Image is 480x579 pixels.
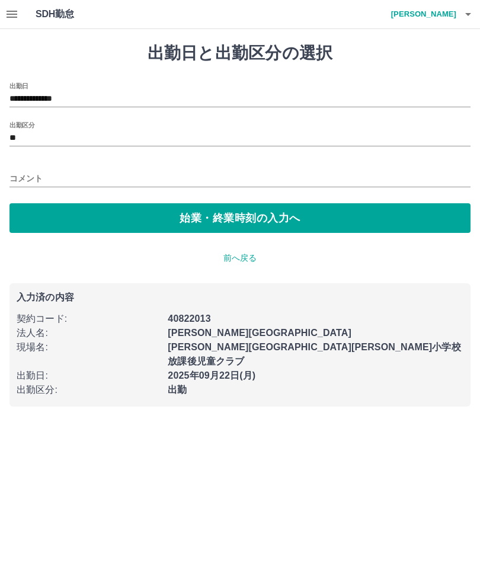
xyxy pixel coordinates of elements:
label: 出勤区分 [9,120,34,129]
b: [PERSON_NAME][GEOGRAPHIC_DATA] [168,328,351,338]
button: 始業・終業時刻の入力へ [9,203,471,233]
p: 出勤区分 : [17,383,161,397]
p: 契約コード : [17,312,161,326]
p: 出勤日 : [17,369,161,383]
b: 出勤 [168,385,187,395]
label: 出勤日 [9,81,28,90]
b: 40822013 [168,314,210,324]
p: 法人名 : [17,326,161,340]
h1: 出勤日と出勤区分の選択 [9,43,471,63]
p: 入力済の内容 [17,293,463,302]
b: 2025年09月22日(月) [168,370,255,380]
b: [PERSON_NAME][GEOGRAPHIC_DATA][PERSON_NAME]小学校放課後児童クラブ [168,342,460,366]
p: 前へ戻る [9,252,471,264]
p: 現場名 : [17,340,161,354]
